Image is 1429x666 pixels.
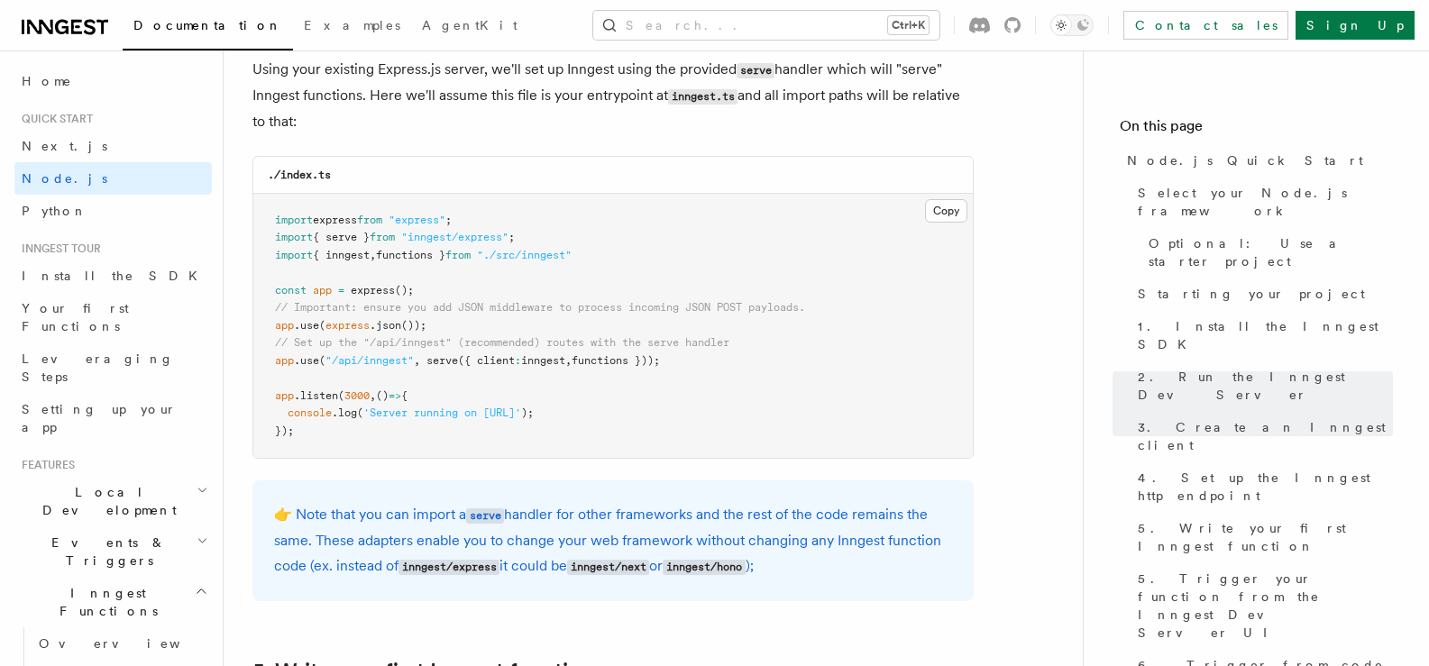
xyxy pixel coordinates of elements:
[1138,317,1393,353] span: 1. Install the Inngest SDK
[668,89,737,105] code: inngest.ts
[370,389,376,402] span: ,
[1131,310,1393,360] a: 1. Install the Inngest SDK
[252,57,974,134] p: Using your existing Express.js server, we'll set up Inngest using the provided handler which will...
[14,65,212,97] a: Home
[1138,418,1393,454] span: 3. Create an Inngest client
[1120,115,1393,144] h4: On this page
[521,406,534,419] span: );
[14,162,212,195] a: Node.js
[133,18,282,32] span: Documentation
[351,284,395,297] span: express
[275,354,294,367] span: app
[32,627,212,660] a: Overview
[370,231,395,243] span: from
[313,231,370,243] span: { serve }
[338,284,344,297] span: =
[1131,360,1393,411] a: 2. Run the Inngest Dev Server
[376,249,445,261] span: functions }
[22,204,87,218] span: Python
[39,636,224,651] span: Overview
[14,130,212,162] a: Next.js
[411,5,528,49] a: AgentKit
[293,5,411,49] a: Examples
[565,354,572,367] span: ,
[401,319,426,332] span: ());
[1131,278,1393,310] a: Starting your project
[1138,368,1393,404] span: 2. Run the Inngest Dev Server
[319,354,325,367] span: (
[14,393,212,443] a: Setting up your app
[521,354,565,367] span: inngest
[445,214,452,226] span: ;
[319,319,325,332] span: (
[1050,14,1094,36] button: Toggle dark mode
[275,214,313,226] span: import
[1138,570,1393,642] span: 5. Trigger your function from the Inngest Dev Server UI
[14,483,197,519] span: Local Development
[363,406,521,419] span: 'Server running on [URL]'
[14,260,212,292] a: Install the SDK
[338,389,344,402] span: (
[275,424,294,437] span: });
[445,249,471,261] span: from
[1138,285,1365,303] span: Starting your project
[275,284,307,297] span: const
[22,139,107,153] span: Next.js
[389,389,401,402] span: =>
[1120,144,1393,177] a: Node.js Quick Start
[14,458,75,472] span: Features
[288,406,332,419] span: console
[370,319,401,332] span: .json
[14,195,212,227] a: Python
[401,231,508,243] span: "inngest/express"
[508,231,515,243] span: ;
[275,336,729,349] span: // Set up the "/api/inngest" (recommended) routes with the serve handler
[1138,519,1393,555] span: 5. Write your first Inngest function
[925,199,967,223] button: Copy
[14,584,195,620] span: Inngest Functions
[14,242,101,256] span: Inngest tour
[275,301,805,314] span: // Important: ensure you add JSON middleware to process incoming JSON POST payloads.
[1149,234,1393,270] span: Optional: Use a starter project
[593,11,939,40] button: Search...Ctrl+K
[1141,227,1393,278] a: Optional: Use a starter project
[422,18,518,32] span: AgentKit
[14,577,212,627] button: Inngest Functions
[458,354,515,367] span: ({ client
[274,502,952,579] p: 👉 Note that you can import a handler for other frameworks and the rest of the code remains the sa...
[304,18,400,32] span: Examples
[357,214,382,226] span: from
[737,63,774,78] code: serve
[515,354,521,367] span: :
[268,169,331,181] code: ./index.ts
[14,476,212,526] button: Local Development
[663,560,745,575] code: inngest/hono
[313,284,332,297] span: app
[275,389,294,402] span: app
[466,506,504,523] a: serve
[357,406,363,419] span: (
[477,249,572,261] span: "./src/inngest"
[1138,184,1393,220] span: Select your Node.js framework
[426,354,458,367] span: serve
[14,534,197,570] span: Events & Triggers
[1131,177,1393,227] a: Select your Node.js framework
[275,249,313,261] span: import
[14,526,212,577] button: Events & Triggers
[313,214,357,226] span: express
[325,319,370,332] span: express
[294,389,338,402] span: .listen
[14,342,212,393] a: Leveraging Steps
[22,171,107,186] span: Node.js
[22,402,177,434] span: Setting up your app
[22,269,208,283] span: Install the SDK
[567,560,649,575] code: inngest/next
[572,354,660,367] span: functions }));
[325,354,414,367] span: "/api/inngest"
[1131,562,1393,649] a: 5. Trigger your function from the Inngest Dev Server UI
[332,406,357,419] span: .log
[294,354,319,367] span: .use
[1123,11,1288,40] a: Contact sales
[275,231,313,243] span: import
[14,292,212,342] a: Your first Functions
